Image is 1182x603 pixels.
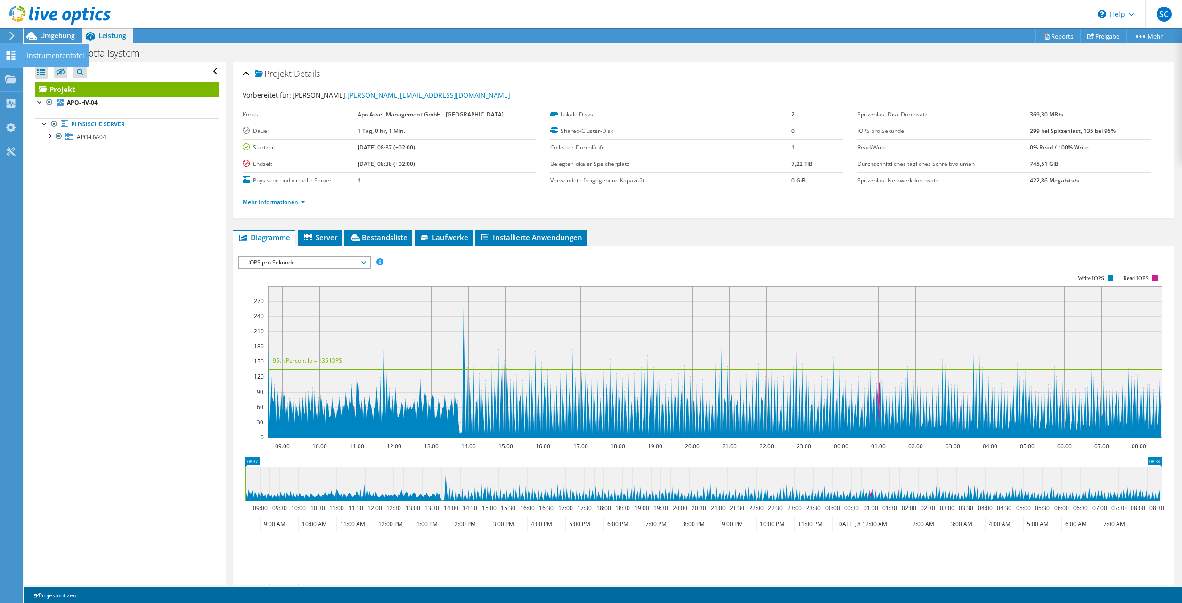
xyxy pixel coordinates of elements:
text: 07:00 [1092,504,1107,512]
span: Diagramme [238,232,290,242]
b: APO-HV-04 [67,99,98,107]
a: APO-HV-04 [35,97,219,109]
h2: Erweiterte Diagramm-Steuerung [238,578,375,597]
text: 18:00 [611,442,625,450]
label: Spitzenlast Disk-Durchsatz [857,110,1030,119]
text: 19:00 [635,504,649,512]
h1: apoAsset - Notfallsystem [31,48,154,58]
text: 01:30 [882,504,897,512]
text: 12:00 [387,442,401,450]
text: 20:30 [692,504,706,512]
span: IOPS pro Sekunde [244,257,365,268]
label: Read/Write [857,143,1030,152]
text: 12:30 [386,504,401,512]
a: Projekt [35,82,219,97]
text: 23:00 [797,442,811,450]
span: Projekt [255,69,292,79]
label: Belegter lokaler Speicherplatz [550,159,792,169]
text: 22:00 [749,504,764,512]
text: 17:00 [573,442,588,450]
text: 03:30 [959,504,973,512]
span: Installierte Anwendungen [480,232,582,242]
text: 270 [254,297,264,305]
text: 17:30 [577,504,592,512]
text: 04:00 [978,504,993,512]
text: 210 [254,327,264,335]
b: 1 [791,143,795,151]
text: 16:30 [539,504,554,512]
text: 12:00 [367,504,382,512]
text: 22:30 [768,504,783,512]
text: 09:00 [253,504,268,512]
text: 0 [261,433,264,441]
label: IOPS pro Sekunde [857,126,1030,136]
a: [PERSON_NAME][EMAIL_ADDRESS][DOMAIN_NAME] [347,91,510,99]
b: 7,22 TiB [791,160,813,168]
text: 23:30 [806,504,821,512]
text: 00:00 [834,442,848,450]
label: Shared-Cluster-Disk [550,126,792,136]
a: Reports [1035,29,1081,43]
label: Durchschnittliches tägliches Schreibvolumen [857,159,1030,169]
text: 10:30 [310,504,325,512]
span: Umgebung [40,31,75,40]
text: 17:00 [558,504,573,512]
text: 15:00 [482,504,497,512]
text: 01:00 [871,442,886,450]
text: 60 [257,403,263,411]
text: 15:30 [501,504,515,512]
text: 00:30 [844,504,859,512]
text: 10:00 [312,442,327,450]
label: Startzeit [243,143,357,152]
text: 18:00 [596,504,611,512]
text: 21:00 [711,504,726,512]
text: 04:30 [997,504,1011,512]
label: Spitzenlast Netzwerkdurchsatz [857,176,1030,185]
text: 20:00 [673,504,687,512]
b: 745,51 GiB [1030,160,1059,168]
text: 22:00 [759,442,774,450]
b: 1 [358,176,361,184]
span: Bestandsliste [349,232,408,242]
label: Endzeit [243,159,357,169]
text: 02:30 [921,504,935,512]
svg: \n [1098,10,1106,18]
span: APO-HV-04 [77,133,106,141]
text: 150 [254,357,264,365]
b: 2 [791,110,795,118]
text: 18:30 [615,504,630,512]
text: 05:30 [1035,504,1050,512]
text: Read IOPS [1124,275,1149,281]
text: 07:00 [1094,442,1109,450]
label: Vorbereitet für: [243,91,291,99]
text: 14:00 [461,442,476,450]
text: 180 [254,342,264,350]
text: 09:00 [275,442,290,450]
text: 14:30 [463,504,477,512]
span: SC [1157,7,1172,22]
label: Lokale Disks [550,110,792,119]
text: 05:00 [1016,504,1031,512]
text: 11:30 [349,504,363,512]
text: 02:00 [908,442,923,450]
a: Freigabe [1080,29,1127,43]
b: 369,30 MB/s [1030,110,1063,118]
text: 13:00 [424,442,439,450]
span: Leistung [98,31,126,40]
text: 19:30 [653,504,668,512]
text: 11:00 [329,504,344,512]
text: 03:00 [940,504,954,512]
b: [DATE] 08:37 (+02:00) [358,143,415,151]
a: APO-HV-04 [35,131,219,143]
span: Details [294,68,320,79]
a: Mehr Informationen [243,198,305,206]
text: 07:30 [1111,504,1126,512]
text: Write IOPS [1078,275,1104,281]
a: Projektnotizen [25,589,83,601]
text: 11:00 [350,442,364,450]
text: 09:30 [272,504,287,512]
label: Dauer [243,126,357,136]
text: 13:00 [406,504,420,512]
a: Mehr [1126,29,1170,43]
text: 19:00 [648,442,662,450]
